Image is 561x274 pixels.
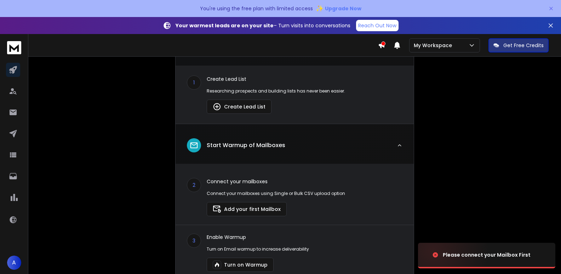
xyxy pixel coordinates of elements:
[187,178,201,192] div: 2
[316,4,324,13] span: ✨
[418,236,489,274] img: image
[207,178,345,185] p: Connect your mailboxes
[488,38,549,52] button: Get Free Credits
[200,5,313,12] p: You're using the free plan with limited access
[7,256,21,270] button: A
[189,141,199,150] img: lead
[356,20,399,31] a: Reach Out Now
[207,258,274,272] button: Turn on Warmup
[207,191,345,196] p: Connect your mailboxes using Single or Bulk CSV upload option
[187,234,201,248] div: 3
[176,133,414,164] button: leadStart Warmup of Mailboxes
[176,22,274,29] strong: Your warmest leads are on your site
[316,1,361,16] button: ✨Upgrade Now
[187,76,201,90] div: 1
[176,22,350,29] p: – Turn visits into conversations
[325,5,361,12] span: Upgrade Now
[207,76,402,83] p: Create Lead List
[443,251,531,258] div: Please connect your Mailbox First
[207,141,285,150] p: Start Warmup of Mailboxes
[207,234,309,241] p: Enable Warmup
[358,22,396,29] p: Reach Out Now
[207,88,402,94] p: Researching prospects and building lists has never been easier.
[176,66,414,124] div: leadImport to Lead list
[207,100,271,114] button: Create Lead List
[503,42,544,49] p: Get Free Credits
[213,102,221,111] img: lead
[414,42,455,49] p: My Workspace
[207,246,309,252] p: Turn on Email warmup to increase deliverability
[7,41,21,54] img: logo
[207,202,287,216] button: Add your first Mailbox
